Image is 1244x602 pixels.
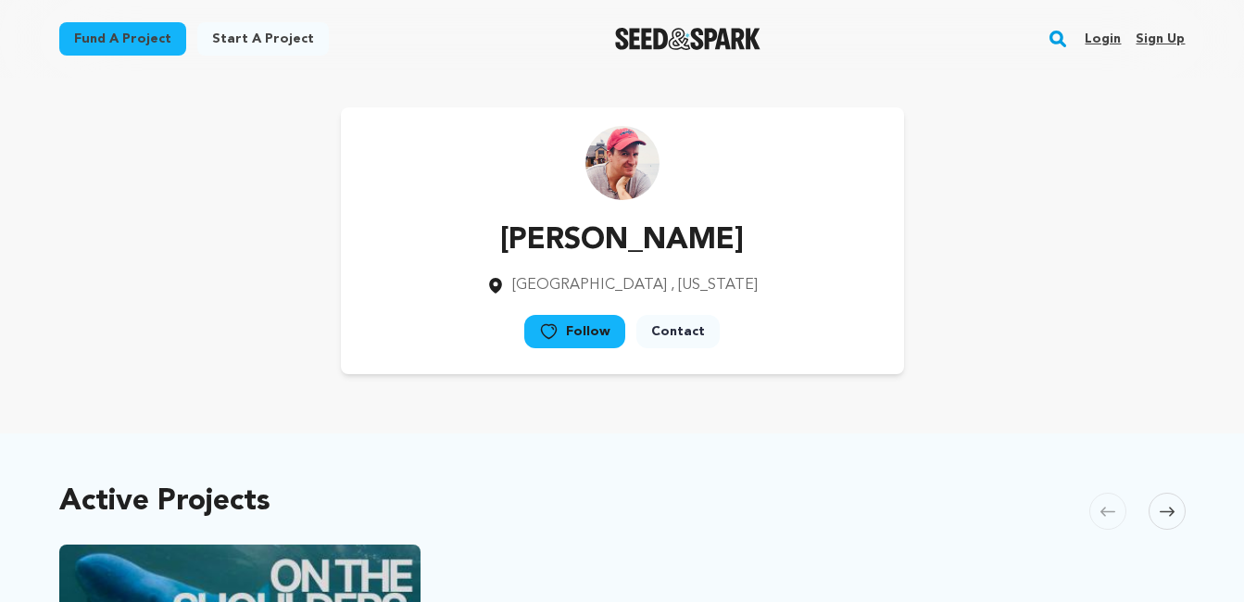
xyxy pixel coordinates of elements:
[512,278,667,293] span: [GEOGRAPHIC_DATA]
[615,28,760,50] a: Seed&Spark Homepage
[197,22,329,56] a: Start a project
[486,219,758,263] p: [PERSON_NAME]
[636,315,720,348] a: Contact
[524,315,625,348] a: Follow
[671,278,758,293] span: , [US_STATE]
[1085,24,1121,54] a: Login
[59,22,186,56] a: Fund a project
[59,489,270,515] h2: Active Projects
[615,28,760,50] img: Seed&Spark Logo Dark Mode
[585,126,660,200] img: https://seedandspark-static.s3.us-east-2.amazonaws.com/images/User/000/893/492/medium/73bbabdc339...
[1136,24,1185,54] a: Sign up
